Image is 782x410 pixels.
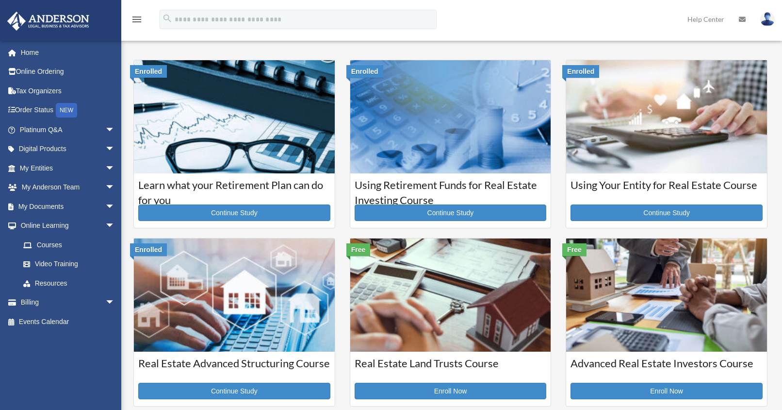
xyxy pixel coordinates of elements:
a: My Entitiesarrow_drop_down [7,158,130,178]
a: Courses [14,235,125,255]
h3: Real Estate Land Trusts Course [355,356,547,380]
span: arrow_drop_down [105,197,125,217]
a: Home [7,43,130,62]
a: Enroll Now [355,383,547,399]
a: Events Calendar [7,312,130,331]
a: Online Ordering [7,62,130,82]
a: Resources [14,273,130,293]
a: Enroll Now [570,383,763,399]
a: Online Learningarrow_drop_down [7,216,130,236]
h3: Advanced Real Estate Investors Course [570,356,763,380]
a: Order StatusNEW [7,101,130,120]
a: Billingarrow_drop_down [7,293,130,312]
a: Continue Study [355,205,547,221]
h3: Real Estate Advanced Structuring Course [138,356,330,380]
a: My Documentsarrow_drop_down [7,197,130,216]
div: Enrolled [130,243,167,256]
a: Video Training [14,255,130,274]
span: arrow_drop_down [105,216,125,236]
div: Enrolled [346,65,383,78]
a: Continue Study [138,205,330,221]
div: NEW [56,103,77,118]
a: Continue Study [570,205,763,221]
span: arrow_drop_down [105,293,125,313]
i: menu [131,14,143,25]
a: menu [131,17,143,25]
h3: Using Your Entity for Real Estate Course [570,178,763,202]
a: My Anderson Teamarrow_drop_down [7,178,130,197]
span: arrow_drop_down [105,178,125,198]
span: arrow_drop_down [105,158,125,178]
span: arrow_drop_down [105,120,125,140]
a: Tax Organizers [7,81,130,101]
i: search [162,13,173,24]
a: Continue Study [138,383,330,399]
img: Anderson Advisors Platinum Portal [4,12,92,31]
h3: Using Retirement Funds for Real Estate Investing Course [355,178,547,202]
span: arrow_drop_down [105,139,125,159]
div: Enrolled [130,65,167,78]
h3: Learn what your Retirement Plan can do for you [138,178,330,202]
a: Digital Productsarrow_drop_down [7,139,130,159]
img: User Pic [760,12,775,26]
div: Enrolled [562,65,599,78]
a: Platinum Q&Aarrow_drop_down [7,120,130,139]
div: Free [346,243,371,256]
div: Free [562,243,586,256]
